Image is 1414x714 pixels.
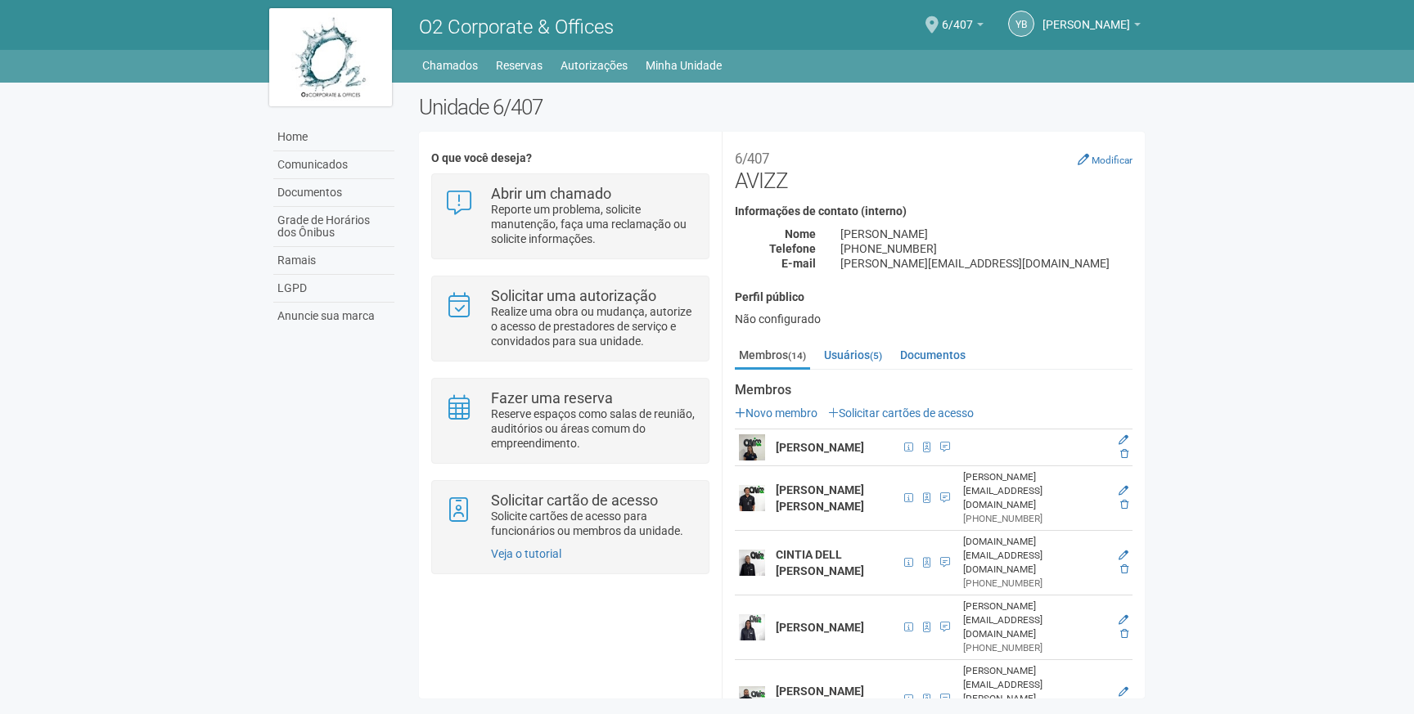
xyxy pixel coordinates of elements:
[419,95,1145,119] h2: Unidade 6/407
[769,242,816,255] strong: Telefone
[1119,614,1128,626] a: Editar membro
[785,227,816,240] strong: Nome
[776,483,864,513] strong: [PERSON_NAME] [PERSON_NAME]
[963,535,1107,577] div: [DOMAIN_NAME][EMAIL_ADDRESS][DOMAIN_NAME]
[1042,20,1141,34] a: [PERSON_NAME]
[444,391,696,451] a: Fazer uma reserva Reserve espaços como salas de reunião, auditórios ou áreas comum do empreendime...
[776,621,864,634] strong: [PERSON_NAME]
[496,54,543,77] a: Reservas
[963,641,1107,655] div: [PHONE_NUMBER]
[788,350,806,361] small: (14)
[273,275,394,303] a: LGPD
[735,205,1133,218] h4: Informações de contato (interno)
[273,179,394,207] a: Documentos
[1120,628,1128,640] a: Excluir membro
[419,16,614,38] span: O2 Corporate & Offices
[1119,550,1128,561] a: Editar membro
[1119,485,1128,496] a: Editar membro
[735,144,1133,193] h2: AVIZZ
[896,343,970,367] a: Documentos
[1119,686,1128,698] a: Editar membro
[561,54,628,77] a: Autorizações
[1008,11,1034,37] a: YB
[491,509,696,538] p: Solicite cartões de acesso para funcionários ou membros da unidade.
[735,406,817,420] a: Novo membro
[491,389,613,406] strong: Fazer uma reserva
[739,686,765,712] img: user.png
[1042,2,1130,31] span: Yuri Barbosa
[273,207,394,247] a: Grade de Horários dos Ônibus
[422,54,478,77] a: Chamados
[739,434,765,460] img: user.png
[1120,499,1128,510] a: Excluir membro
[431,152,709,164] h4: O que você deseja?
[828,406,974,420] a: Solicitar cartões de acesso
[491,547,561,560] a: Veja o tutorial
[828,227,1145,241] div: [PERSON_NAME]
[870,350,882,361] small: (5)
[820,343,886,367] a: Usuários(5)
[1120,448,1128,460] a: Excluir membro
[963,599,1107,641] div: [PERSON_NAME][EMAIL_ADDRESS][DOMAIN_NAME]
[491,287,656,304] strong: Solicitar uma autorização
[942,2,973,31] span: 6/407
[1092,155,1133,166] small: Modificar
[273,151,394,179] a: Comunicados
[273,303,394,330] a: Anuncie sua marca
[491,492,658,509] strong: Solicitar cartão de acesso
[491,406,696,451] p: Reserve espaços como salas de reunião, auditórios ou áreas comum do empreendimento.
[491,202,696,246] p: Reporte um problema, solicite manutenção, faça uma reclamação ou solicite informações.
[1120,564,1128,575] a: Excluir membro
[828,241,1145,256] div: [PHONE_NUMBER]
[491,185,611,202] strong: Abrir um chamado
[735,150,769,167] small: 6/407
[273,247,394,275] a: Ramais
[735,291,1133,303] h4: Perfil público
[735,343,810,370] a: Membros(14)
[963,577,1107,591] div: [PHONE_NUMBER]
[739,550,765,576] img: user.png
[776,685,864,714] strong: [PERSON_NAME] [PERSON_NAME]
[739,485,765,511] img: user.png
[1119,434,1128,446] a: Editar membro
[776,548,864,577] strong: CINTIA DELL [PERSON_NAME]
[776,441,864,454] strong: [PERSON_NAME]
[735,383,1133,397] strong: Membros
[942,20,984,34] a: 6/407
[963,470,1107,512] div: [PERSON_NAME][EMAIL_ADDRESS][DOMAIN_NAME]
[269,8,392,106] img: logo.jpg
[739,614,765,640] img: user.png
[828,256,1145,271] div: [PERSON_NAME][EMAIL_ADDRESS][DOMAIN_NAME]
[646,54,722,77] a: Minha Unidade
[444,493,696,538] a: Solicitar cartão de acesso Solicite cartões de acesso para funcionários ou membros da unidade.
[781,257,816,270] strong: E-mail
[963,512,1107,526] div: [PHONE_NUMBER]
[444,186,696,246] a: Abrir um chamado Reporte um problema, solicite manutenção, faça uma reclamação ou solicite inform...
[1078,153,1133,166] a: Modificar
[273,123,394,151] a: Home
[444,289,696,348] a: Solicitar uma autorização Realize uma obra ou mudança, autorize o acesso de prestadores de serviç...
[735,312,1133,326] div: Não configurado
[491,304,696,348] p: Realize uma obra ou mudança, autorize o acesso de prestadores de serviço e convidados para sua un...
